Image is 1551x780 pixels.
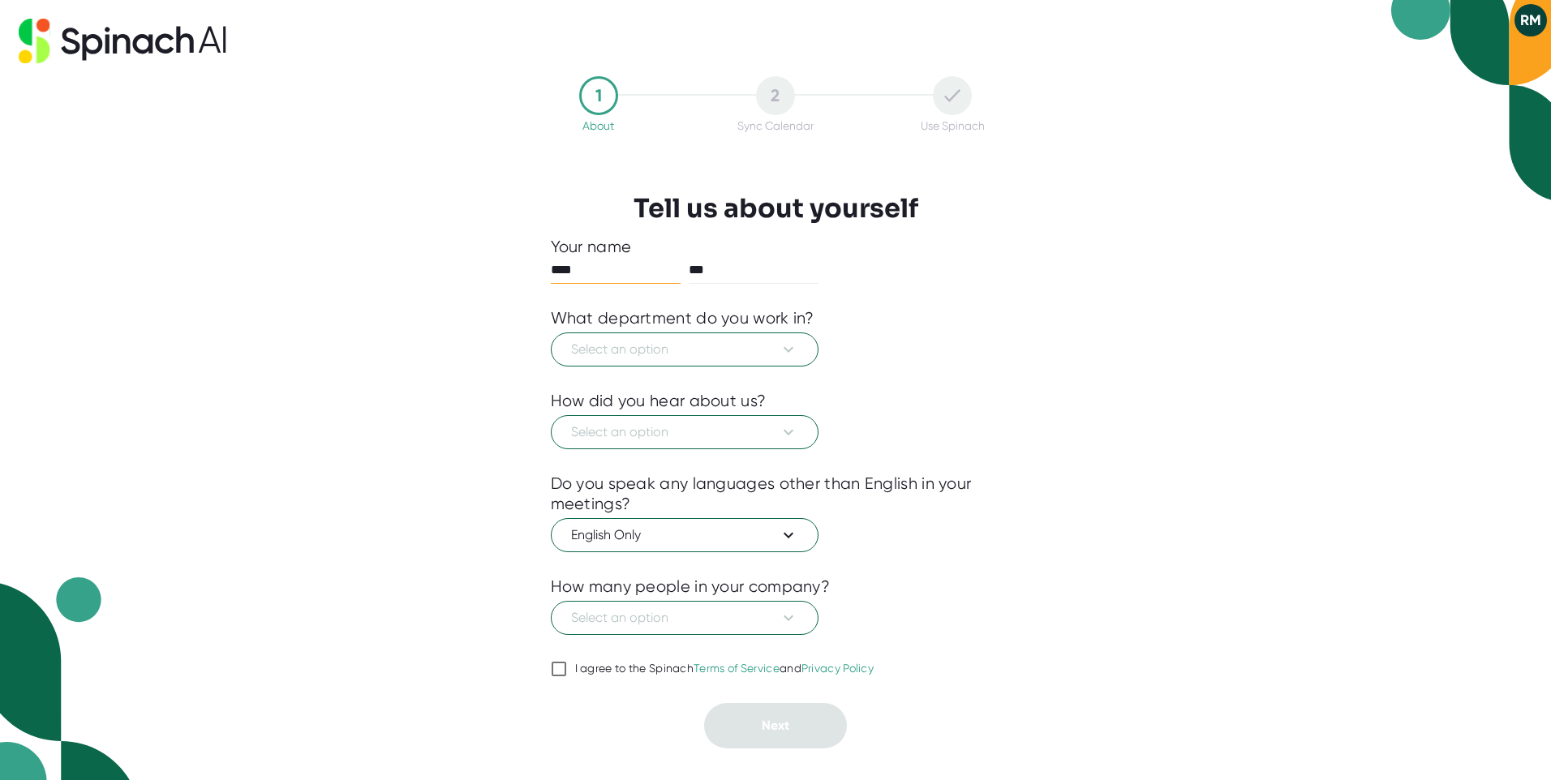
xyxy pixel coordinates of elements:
button: English Only [551,518,818,552]
button: RM [1514,4,1547,36]
span: English Only [571,525,798,545]
div: Do you speak any languages other than English in your meetings? [551,474,1001,514]
button: Select an option [551,415,818,449]
h3: Tell us about yourself [634,193,918,224]
span: Select an option [571,422,798,442]
span: Select an option [571,608,798,628]
div: How many people in your company? [551,576,831,597]
div: About [582,119,614,132]
button: Select an option [551,601,818,635]
div: What department do you work in? [551,308,814,328]
div: 1 [579,76,618,115]
div: I agree to the Spinach and [575,662,874,676]
button: Next [704,703,847,748]
span: Select an option [571,340,798,359]
a: Terms of Service [694,662,780,675]
div: 2 [756,76,795,115]
span: Next [762,718,789,733]
div: Your name [551,237,1001,257]
div: Sync Calendar [737,119,814,132]
div: How did you hear about us? [551,391,767,411]
a: Privacy Policy [801,662,874,675]
div: Use Spinach [921,119,985,132]
button: Select an option [551,332,818,366]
